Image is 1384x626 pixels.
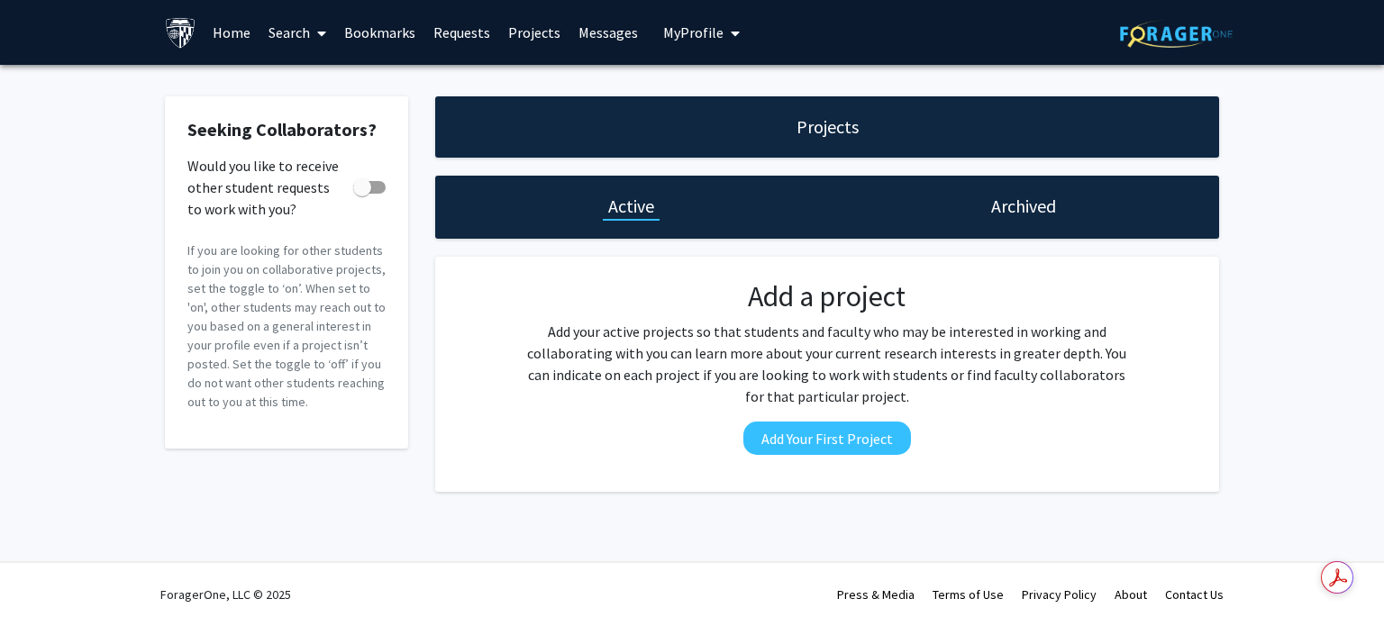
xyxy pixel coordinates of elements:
a: Projects [499,1,569,64]
button: Add Your First Project [743,422,911,455]
a: About [1115,586,1147,603]
span: Would you like to receive other student requests to work with you? [187,155,346,220]
a: Terms of Use [933,586,1004,603]
img: ForagerOne Logo [1120,20,1233,48]
h2: Add a project [522,279,1133,313]
h1: Projects [797,114,859,140]
div: ForagerOne, LLC © 2025 [160,563,291,626]
h1: Archived [991,194,1056,219]
a: Contact Us [1165,586,1224,603]
a: Search [259,1,335,64]
img: Johns Hopkins University Logo [165,17,196,49]
span: My Profile [663,23,724,41]
iframe: Chat [14,545,77,612]
a: Messages [569,1,647,64]
p: If you are looking for other students to join you on collaborative projects, set the toggle to ‘o... [187,241,386,412]
h1: Active [608,194,654,219]
a: Privacy Policy [1022,586,1097,603]
a: Press & Media [837,586,915,603]
h2: Seeking Collaborators? [187,119,386,141]
a: Home [204,1,259,64]
a: Bookmarks [335,1,424,64]
p: Add your active projects so that students and faculty who may be interested in working and collab... [522,321,1133,407]
a: Requests [424,1,499,64]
